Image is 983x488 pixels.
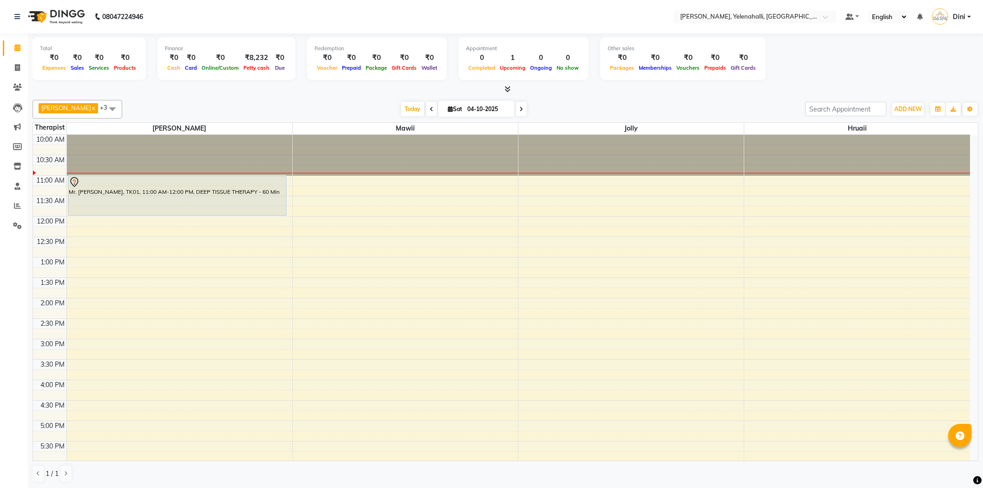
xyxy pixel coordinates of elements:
span: 1 / 1 [46,469,59,479]
div: ₹0 [340,53,363,63]
div: ₹0 [363,53,389,63]
div: 0 [528,53,554,63]
div: Finance [165,45,288,53]
div: 3:00 PM [39,339,66,349]
div: ₹0 [728,53,758,63]
span: Sales [68,65,86,71]
span: Gift Cards [389,65,419,71]
span: [PERSON_NAME] [41,104,91,112]
div: 1:00 PM [39,257,66,267]
span: Wallet [419,65,439,71]
span: Cash [165,65,183,71]
div: ₹0 [111,53,138,63]
div: Therapist [33,123,66,132]
span: Due [273,65,287,71]
img: Dini [932,8,948,25]
span: [PERSON_NAME] [67,123,292,134]
span: +3 [100,104,114,111]
div: Mr. [PERSON_NAME], TK01, 11:00 AM-12:00 PM, DEEP TISSUE THERAPY - 60 Min [68,176,286,216]
div: 2:30 PM [39,319,66,329]
div: ₹0 [674,53,702,63]
span: Mawii [293,123,518,134]
span: Services [86,65,111,71]
div: 10:30 AM [34,155,66,165]
div: 12:30 PM [35,237,66,247]
div: Redemption [315,45,439,53]
span: Prepaids [702,65,728,71]
span: Vouchers [674,65,702,71]
span: Packages [608,65,636,71]
div: 11:00 AM [34,176,66,185]
div: ₹0 [199,53,241,63]
span: ADD NEW [894,106,922,112]
button: ADD NEW [892,103,924,116]
div: ₹0 [315,53,340,63]
span: Petty cash [241,65,272,71]
div: ₹0 [68,53,86,63]
a: x [91,104,95,112]
span: Prepaid [340,65,363,71]
span: Products [111,65,138,71]
div: ₹0 [608,53,636,63]
span: Upcoming [498,65,528,71]
div: Appointment [466,45,581,53]
span: No show [554,65,581,71]
div: 3:30 PM [39,360,66,369]
div: ₹0 [40,53,68,63]
span: Expenses [40,65,68,71]
div: 11:30 AM [34,196,66,206]
span: Dini [953,12,965,22]
span: Gift Cards [728,65,758,71]
span: Card [183,65,199,71]
span: Sat [446,106,465,112]
div: 0 [466,53,498,63]
span: Completed [466,65,498,71]
span: Package [363,65,389,71]
div: Total [40,45,138,53]
div: 1 [498,53,528,63]
span: Online/Custom [199,65,241,71]
span: Memberships [636,65,674,71]
div: ₹0 [419,53,439,63]
div: 10:00 AM [34,135,66,145]
div: 5:30 PM [39,442,66,451]
div: 4:30 PM [39,401,66,410]
span: Hruaii [744,123,970,134]
div: ₹0 [86,53,111,63]
div: ₹0 [389,53,419,63]
div: ₹8,232 [241,53,272,63]
div: ₹0 [183,53,199,63]
input: Search Appointment [805,102,886,116]
div: 12:00 PM [35,217,66,226]
div: ₹0 [165,53,183,63]
img: logo [24,4,87,30]
span: Voucher [315,65,340,71]
div: 1:30 PM [39,278,66,288]
div: ₹0 [272,53,288,63]
div: Other sales [608,45,758,53]
input: 2025-10-04 [465,102,511,116]
span: Ongoing [528,65,554,71]
span: Jolly [518,123,744,134]
div: 5:00 PM [39,421,66,431]
span: Today [401,102,424,116]
div: ₹0 [702,53,728,63]
div: 4:00 PM [39,380,66,390]
b: 08047224946 [102,4,143,30]
div: ₹0 [636,53,674,63]
div: 2:00 PM [39,298,66,308]
div: 0 [554,53,581,63]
